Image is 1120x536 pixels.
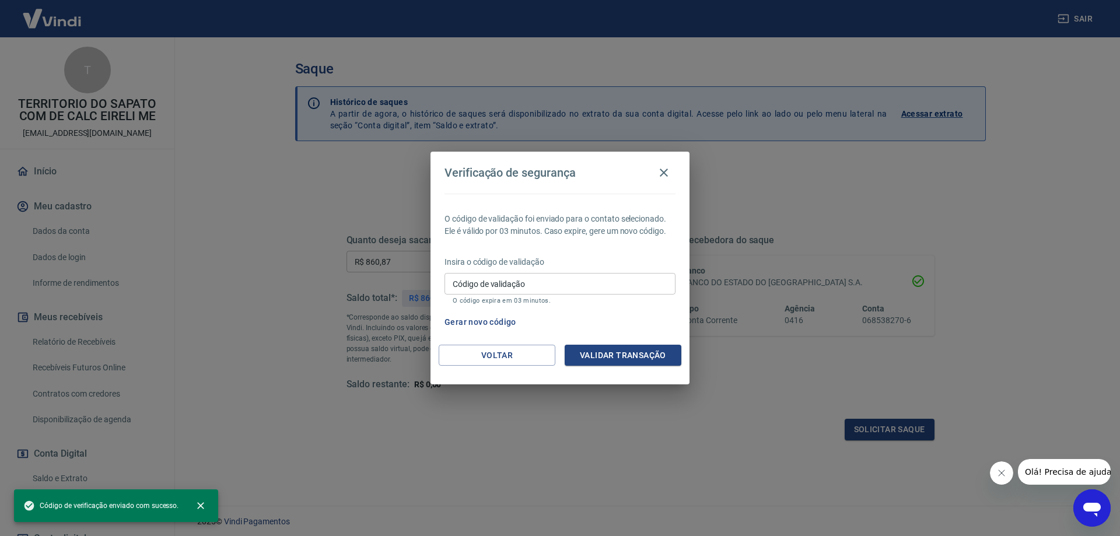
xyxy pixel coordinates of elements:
[1073,489,1111,527] iframe: Botão para abrir a janela de mensagens
[444,256,675,268] p: Insira o código de validação
[440,311,521,333] button: Gerar novo código
[439,345,555,366] button: Voltar
[188,493,213,519] button: close
[990,461,1013,485] iframe: Fechar mensagem
[444,213,675,237] p: O código de validação foi enviado para o contato selecionado. Ele é válido por 03 minutos. Caso e...
[23,500,178,512] span: Código de verificação enviado com sucesso.
[1018,459,1111,485] iframe: Mensagem da empresa
[453,297,667,304] p: O código expira em 03 minutos.
[7,8,98,17] span: Olá! Precisa de ajuda?
[565,345,681,366] button: Validar transação
[444,166,576,180] h4: Verificação de segurança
